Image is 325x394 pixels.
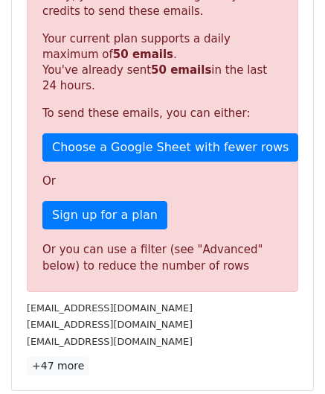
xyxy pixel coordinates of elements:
[42,31,283,94] p: Your current plan supports a daily maximum of . You've already sent in the last 24 hours.
[113,48,173,61] strong: 50 emails
[42,201,167,229] a: Sign up for a plan
[27,319,193,330] small: [EMAIL_ADDRESS][DOMAIN_NAME]
[42,133,298,162] a: Choose a Google Sheet with fewer rows
[251,322,325,394] iframe: Chat Widget
[151,63,211,77] strong: 50 emails
[27,357,89,375] a: +47 more
[42,106,283,121] p: To send these emails, you can either:
[42,174,283,189] p: Or
[27,336,193,347] small: [EMAIL_ADDRESS][DOMAIN_NAME]
[27,302,193,314] small: [EMAIL_ADDRESS][DOMAIN_NAME]
[42,241,283,275] div: Or you can use a filter (see "Advanced" below) to reduce the number of rows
